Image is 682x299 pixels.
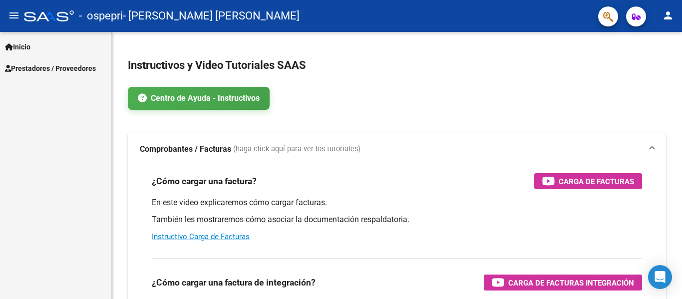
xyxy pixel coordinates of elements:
strong: Comprobantes / Facturas [140,144,231,155]
span: Prestadores / Proveedores [5,63,96,74]
span: (haga click aquí para ver los tutoriales) [233,144,360,155]
button: Carga de Facturas Integración [484,275,642,291]
button: Carga de Facturas [534,173,642,189]
span: Inicio [5,41,30,52]
p: También les mostraremos cómo asociar la documentación respaldatoria. [152,214,642,225]
span: Carga de Facturas Integración [508,277,634,289]
a: Instructivo Carga de Facturas [152,232,250,241]
span: Carga de Facturas [559,175,634,188]
p: En este video explicaremos cómo cargar facturas. [152,197,642,208]
h3: ¿Cómo cargar una factura? [152,174,257,188]
span: - ospepri [79,5,123,27]
mat-expansion-panel-header: Comprobantes / Facturas (haga click aquí para ver los tutoriales) [128,133,666,165]
div: Open Intercom Messenger [648,265,672,289]
span: - [PERSON_NAME] [PERSON_NAME] [123,5,300,27]
h3: ¿Cómo cargar una factura de integración? [152,276,316,290]
mat-icon: menu [8,9,20,21]
mat-icon: person [662,9,674,21]
a: Centro de Ayuda - Instructivos [128,87,270,110]
h2: Instructivos y Video Tutoriales SAAS [128,56,666,75]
